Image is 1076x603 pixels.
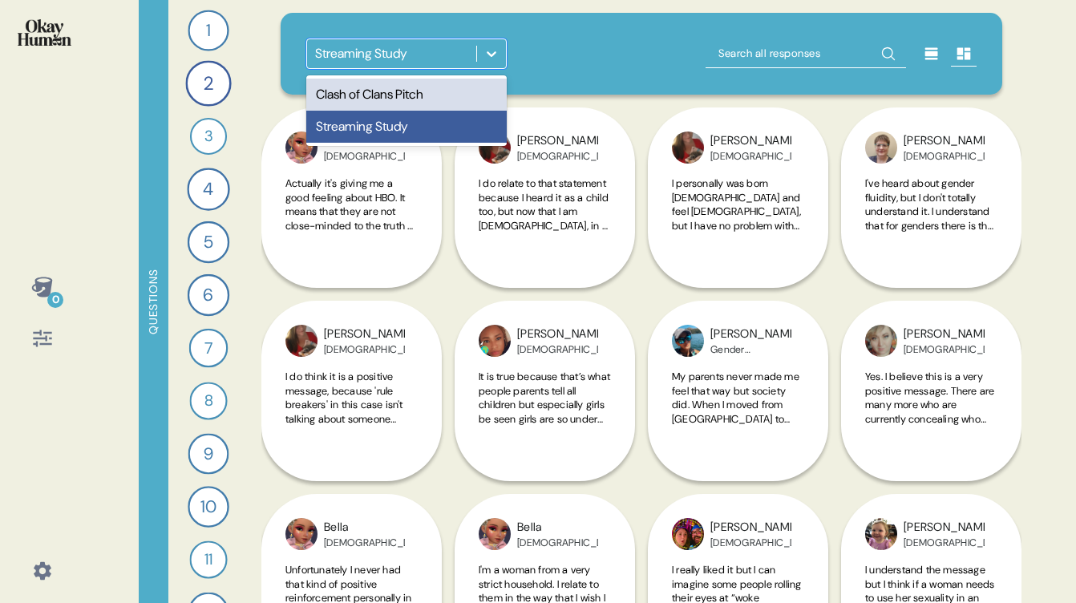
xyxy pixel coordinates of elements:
[188,10,229,51] div: 1
[479,132,511,164] img: profilepic_3836637996451556.jpg
[706,39,906,68] input: Search all responses
[517,536,598,549] div: [DEMOGRAPHIC_DATA]
[672,370,804,581] span: My parents never made me feel that way but society did. When I moved from [GEOGRAPHIC_DATA] to he...
[189,329,229,368] div: 7
[904,326,985,343] div: [PERSON_NAME]
[904,343,985,356] div: [DEMOGRAPHIC_DATA]
[517,326,598,343] div: [PERSON_NAME]
[285,325,318,357] img: profilepic_3836637996451556.jpg
[865,176,996,471] span: I've heard about gender fluidity, but I don't totally understand it. I understand that for gender...
[479,518,511,550] img: profilepic_3882582785192891.jpg
[479,370,610,581] span: It is true because that’s what people parents tell all children but especially girls be seen girl...
[517,343,598,356] div: [DEMOGRAPHIC_DATA]
[185,60,231,106] div: 2
[517,519,598,536] div: Bella
[324,150,405,163] div: [DEMOGRAPHIC_DATA]
[315,44,407,63] div: Streaming Study
[479,325,511,357] img: profilepic_3969633979786601.jpg
[306,79,507,111] div: Clash of Clans Pitch
[672,325,704,357] img: profilepic_3886451644768794.jpg
[324,536,405,549] div: [DEMOGRAPHIC_DATA]
[517,150,598,163] div: [DEMOGRAPHIC_DATA]
[865,325,897,357] img: profilepic_4354800454532330.jpg
[47,292,63,308] div: 0
[672,518,704,550] img: profilepic_4210822865649924.jpg
[188,274,229,316] div: 6
[517,132,598,150] div: [PERSON_NAME]
[904,132,985,150] div: [PERSON_NAME]
[285,176,417,485] span: Actually it's giving me a good feeling about HBO. It means that they are not close-minded to the ...
[324,343,405,356] div: [DEMOGRAPHIC_DATA]
[285,132,318,164] img: profilepic_3882582785192891.jpg
[904,536,985,549] div: [DEMOGRAPHIC_DATA]
[865,132,897,164] img: profilepic_3908724769214658.jpg
[479,176,609,471] span: I do relate to that statement because I heard it as a child too, but now that I am [DEMOGRAPHIC_D...
[188,221,229,263] div: 5
[324,519,405,536] div: Bella
[189,540,227,578] div: 11
[672,176,804,457] span: I personally was born [DEMOGRAPHIC_DATA] and feel [DEMOGRAPHIC_DATA], but I have no problem with ...
[188,434,229,475] div: 9
[672,132,704,164] img: profilepic_3836637996451556.jpg
[710,326,791,343] div: [PERSON_NAME]
[710,536,791,549] div: [DEMOGRAPHIC_DATA]
[188,486,229,528] div: 10
[710,519,791,536] div: [PERSON_NAME]
[190,118,227,155] div: 3
[710,132,791,150] div: [PERSON_NAME]
[189,382,227,419] div: 8
[710,343,791,356] div: Gender Nonconforming
[904,150,985,163] div: [DEMOGRAPHIC_DATA]
[865,370,997,581] span: Yes. I believe this is a very positive message. There are many more who are currently concealing ...
[306,111,507,143] div: Streaming Study
[187,168,229,210] div: 4
[18,19,71,46] img: okayhuman.3b1b6348.png
[324,326,405,343] div: [PERSON_NAME]
[904,519,985,536] div: [PERSON_NAME]
[285,518,318,550] img: profilepic_3882582785192891.jpg
[710,150,791,163] div: [DEMOGRAPHIC_DATA]
[865,518,897,550] img: profilepic_5421586287914143.jpg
